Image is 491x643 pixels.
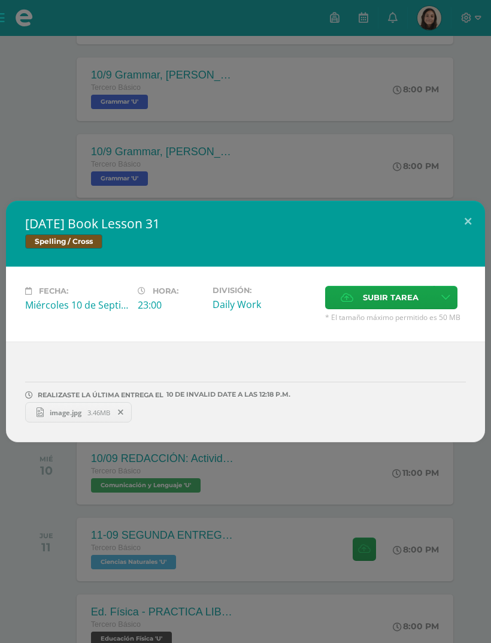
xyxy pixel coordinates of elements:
div: 23:00 [138,298,203,312]
h2: [DATE] Book Lesson 31 [25,215,466,232]
span: Hora: [153,286,178,295]
div: Daily Work [213,298,316,311]
span: Spelling / Cross [25,234,102,249]
label: División: [213,286,316,295]
span: Fecha: [39,286,68,295]
span: Remover entrega [111,406,131,419]
span: Subir tarea [363,286,419,309]
span: REALIZASTE LA ÚLTIMA ENTREGA EL [38,391,163,399]
span: 3.46MB [87,408,110,417]
span: * El tamaño máximo permitido es 50 MB [325,312,466,322]
a: image.jpg 3.46MB [25,402,132,422]
div: Miércoles 10 de Septiembre [25,298,128,312]
button: Close (Esc) [451,201,485,241]
span: 10 DE Invalid Date A LAS 12:18 P.M. [163,394,290,395]
span: image.jpg [44,408,87,417]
